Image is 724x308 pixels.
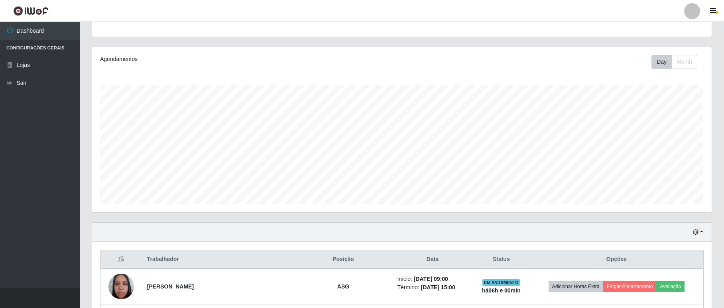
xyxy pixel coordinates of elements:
[397,283,468,292] li: Término:
[147,283,194,290] strong: [PERSON_NAME]
[549,281,603,292] button: Adicionar Horas Extra
[392,250,472,269] th: Data
[108,269,134,303] img: 1740415667017.jpeg
[603,281,657,292] button: Forçar Encerramento
[482,287,521,294] strong: há 06 h e 00 min
[421,284,455,290] time: [DATE] 15:00
[294,250,393,269] th: Posição
[530,250,704,269] th: Opções
[414,276,448,282] time: [DATE] 09:00
[651,55,672,69] button: Day
[13,6,49,16] img: CoreUI Logo
[671,55,697,69] button: Month
[656,281,685,292] button: Avaliação
[397,275,468,283] li: Início:
[651,55,704,69] div: Toolbar with button groups
[337,283,349,290] strong: ASG
[100,55,344,63] div: Agendamentos
[473,250,530,269] th: Status
[482,279,520,286] span: EM ANDAMENTO
[651,55,697,69] div: First group
[142,250,294,269] th: Trabalhador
